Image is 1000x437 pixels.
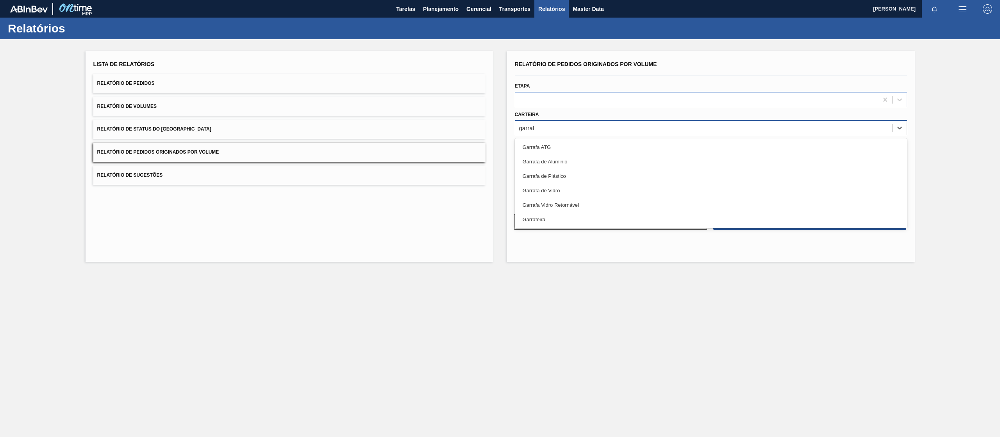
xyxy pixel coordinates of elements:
[515,183,907,198] div: Garrafa de Vidro
[515,198,907,212] div: Garrafa Vidro Retornável
[573,4,604,14] span: Master Data
[983,4,992,14] img: Logout
[423,4,459,14] span: Planejamento
[97,104,157,109] span: Relatório de Volumes
[958,4,967,14] img: userActions
[97,172,163,178] span: Relatório de Sugestões
[97,126,211,132] span: Relatório de Status do [GEOGRAPHIC_DATA]
[93,166,486,185] button: Relatório de Sugestões
[515,154,907,169] div: Garrafa de Aluminio
[515,169,907,183] div: Garrafa de Plástico
[538,4,565,14] span: Relatórios
[97,81,155,86] span: Relatório de Pedidos
[93,61,155,67] span: Lista de Relatórios
[515,61,657,67] span: Relatório de Pedidos Originados por Volume
[499,4,530,14] span: Transportes
[10,5,48,13] img: TNhmsLtSVTkK8tSr43FrP2fwEKptu5GPRR3wAAAABJRU5ErkJggg==
[922,4,947,14] button: Notificações
[396,4,415,14] span: Tarefas
[515,140,907,154] div: Garrafa ATG
[93,120,486,139] button: Relatório de Status do [GEOGRAPHIC_DATA]
[515,212,907,227] div: Garrafeira
[8,24,146,33] h1: Relatórios
[93,143,486,162] button: Relatório de Pedidos Originados por Volume
[93,97,486,116] button: Relatório de Volumes
[515,83,530,89] label: Etapa
[466,4,491,14] span: Gerencial
[97,149,219,155] span: Relatório de Pedidos Originados por Volume
[514,214,707,230] button: Limpar
[515,112,539,117] label: Carteira
[93,74,486,93] button: Relatório de Pedidos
